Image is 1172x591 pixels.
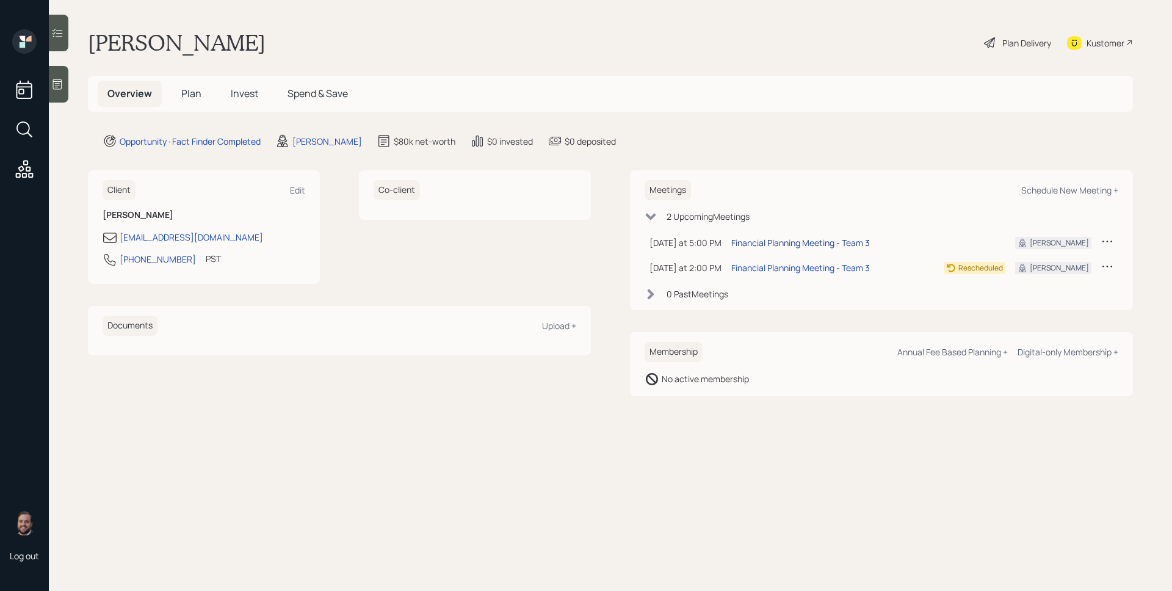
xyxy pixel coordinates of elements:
span: Plan [181,87,201,100]
div: PST [206,252,221,265]
div: [PERSON_NAME] [292,135,362,148]
div: No active membership [662,372,749,385]
div: Edit [290,184,305,196]
div: [DATE] at 2:00 PM [649,261,722,274]
div: Opportunity · Fact Finder Completed [120,135,261,148]
div: [PERSON_NAME] [1030,237,1089,248]
div: [PHONE_NUMBER] [120,253,196,266]
h6: Meetings [645,180,691,200]
div: Upload + [542,320,576,332]
h6: Client [103,180,136,200]
img: james-distasi-headshot.png [12,511,37,535]
div: Plan Delivery [1002,37,1051,49]
div: Schedule New Meeting + [1021,184,1118,196]
span: Overview [107,87,152,100]
div: Financial Planning Meeting - Team 3 [731,236,870,249]
div: 0 Past Meeting s [667,288,728,300]
div: Rescheduled [958,263,1003,274]
div: Log out [10,550,39,562]
div: [DATE] at 5:00 PM [649,236,722,249]
div: Digital-only Membership + [1018,346,1118,358]
div: $0 deposited [565,135,616,148]
div: Kustomer [1087,37,1124,49]
h1: [PERSON_NAME] [88,29,266,56]
h6: Membership [645,342,703,362]
div: 2 Upcoming Meeting s [667,210,750,223]
div: [EMAIL_ADDRESS][DOMAIN_NAME] [120,231,263,244]
div: $80k net-worth [394,135,455,148]
div: [PERSON_NAME] [1030,263,1089,274]
span: Invest [231,87,258,100]
h6: Co-client [374,180,420,200]
div: Financial Planning Meeting - Team 3 [731,261,870,274]
div: Annual Fee Based Planning + [897,346,1008,358]
span: Spend & Save [288,87,348,100]
h6: Documents [103,316,157,336]
div: $0 invested [487,135,533,148]
h6: [PERSON_NAME] [103,210,305,220]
